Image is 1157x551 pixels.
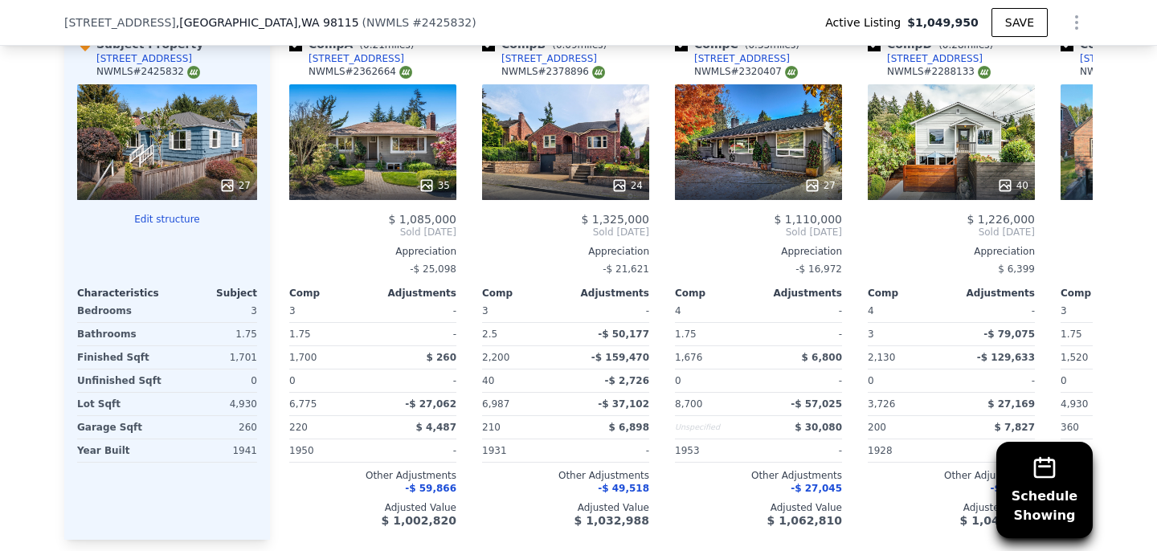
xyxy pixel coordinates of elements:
div: Appreciation [868,245,1035,258]
div: - [762,439,842,462]
div: 27 [804,178,836,194]
span: 2,130 [868,352,895,363]
div: 1.75 [289,323,370,345]
div: Lot Sqft [77,393,164,415]
div: NWMLS # 2378896 [501,65,605,79]
span: Active Listing [825,14,907,31]
span: NWMLS [366,16,409,29]
span: $ 30,080 [795,422,842,433]
div: 2.5 [482,323,562,345]
div: 27 [219,178,251,194]
div: Other Adjustments [868,469,1035,482]
span: $ 1,325,000 [581,213,649,226]
span: $ 6,800 [802,352,842,363]
div: 3 [868,323,948,345]
span: 4 [675,305,681,316]
div: - [376,439,456,462]
div: 1941 [170,439,257,462]
span: 0 [1061,375,1067,386]
div: 1.75 [675,323,755,345]
span: # 2425832 [412,16,472,29]
span: -$ 3,964 [991,483,1035,494]
span: 1,700 [289,352,317,363]
span: $1,049,950 [907,14,979,31]
span: 2,200 [482,352,509,363]
div: [STREET_ADDRESS] [887,52,983,65]
div: 1931 [1061,439,1141,462]
span: $ 1,032,988 [574,514,649,527]
span: 6,775 [289,398,317,410]
span: -$ 2,726 [605,375,649,386]
span: 40 [482,375,494,386]
span: Sold [DATE] [675,226,842,239]
span: $ 27,169 [987,398,1035,410]
div: Bedrooms [77,300,164,322]
img: NWMLS Logo [187,66,200,79]
span: 3 [482,305,489,316]
span: $ 1,048,338 [960,514,1035,527]
a: [STREET_ADDRESS] [482,52,597,65]
div: 1953 [675,439,755,462]
span: 8,700 [675,398,702,410]
div: [STREET_ADDRESS] [501,52,597,65]
div: Other Adjustments [675,469,842,482]
div: Comp [482,287,566,300]
div: Other Adjustments [482,469,649,482]
span: -$ 16,972 [795,263,842,275]
div: Adjustments [566,287,649,300]
div: 1931 [482,439,562,462]
div: Adjusted Value [868,501,1035,514]
div: NWMLS # 2362664 [309,65,412,79]
div: Appreciation [289,245,456,258]
button: ScheduleShowing [996,442,1093,538]
div: Finished Sqft [77,346,164,369]
a: [STREET_ADDRESS] [675,52,790,65]
span: -$ 57,025 [791,398,842,410]
div: Appreciation [482,245,649,258]
div: Adjustments [373,287,456,300]
span: 200 [868,422,886,433]
div: Adjustments [758,287,842,300]
div: - [762,300,842,322]
span: 4,930 [1061,398,1088,410]
div: 1,701 [170,346,257,369]
div: Year Built [77,439,164,462]
span: $ 7,827 [995,422,1035,433]
button: Show Options [1061,6,1093,39]
span: 0 [289,375,296,386]
div: - [955,369,1035,392]
div: Adjusted Value [482,501,649,514]
span: -$ 27,062 [405,398,456,410]
span: 3 [289,305,296,316]
div: Unfinished Sqft [77,369,164,392]
span: -$ 21,621 [603,263,649,275]
span: $ 6,399 [998,263,1035,275]
div: Garage Sqft [77,416,164,439]
span: $ 260 [426,352,456,363]
span: 220 [289,422,308,433]
div: Bathrooms [77,323,164,345]
span: -$ 27,045 [791,483,842,494]
div: Appreciation [675,245,842,258]
div: Characteristics [77,287,167,300]
div: Adjusted Value [289,501,456,514]
div: 0 [170,369,257,392]
div: 40 [997,178,1028,194]
span: $ 1,085,000 [388,213,456,226]
span: 1,676 [675,352,702,363]
div: Adjustments [951,287,1035,300]
span: -$ 50,177 [598,329,649,340]
div: 4,930 [170,393,257,415]
span: 0 [868,375,874,386]
div: [STREET_ADDRESS] [309,52,404,65]
span: Sold [DATE] [289,226,456,239]
div: - [376,323,456,345]
div: 24 [611,178,643,194]
a: [STREET_ADDRESS] [289,52,404,65]
div: 1928 [868,439,948,462]
div: [STREET_ADDRESS] [96,52,192,65]
span: $ 1,226,000 [967,213,1035,226]
img: NWMLS Logo [592,66,605,79]
div: Other Adjustments [289,469,456,482]
div: 35 [419,178,450,194]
